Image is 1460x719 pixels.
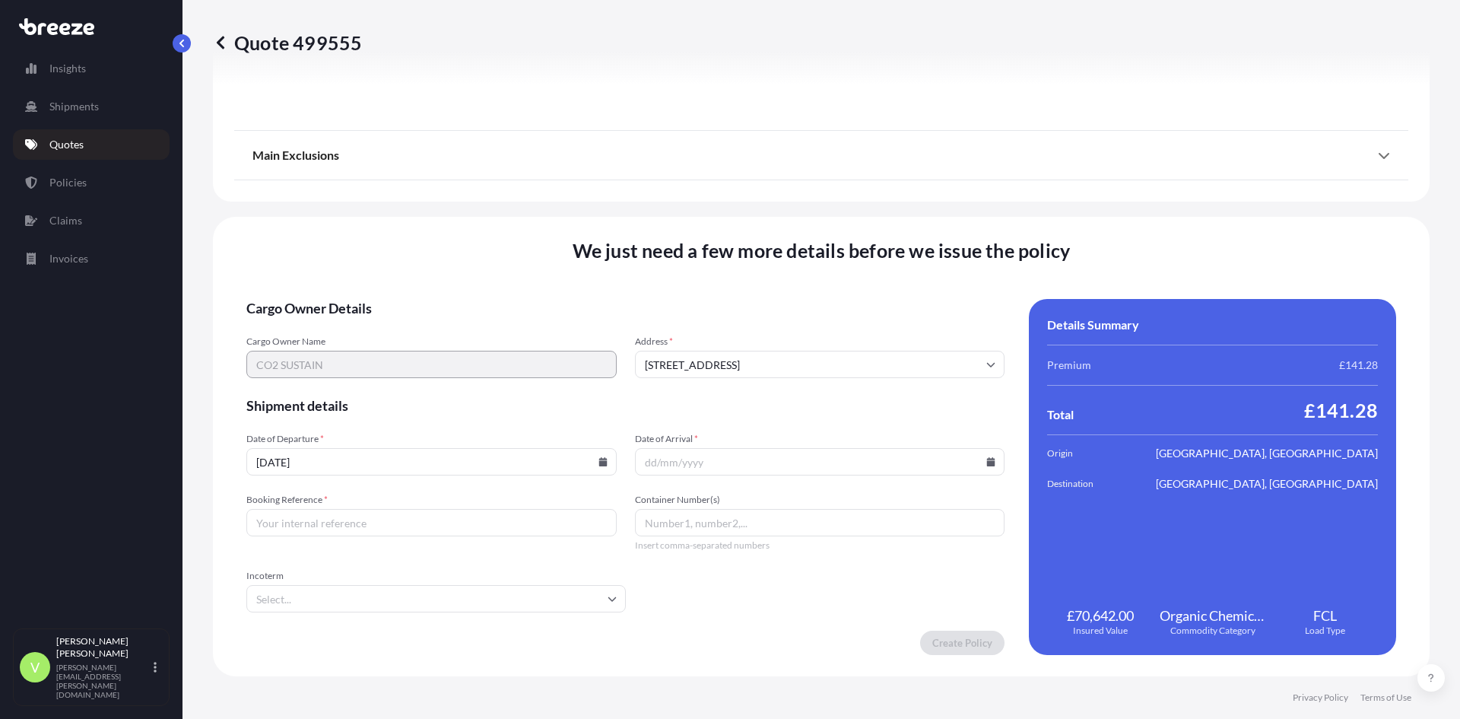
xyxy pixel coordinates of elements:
[49,251,88,266] p: Invoices
[30,660,40,675] span: V
[1305,625,1345,637] span: Load Type
[246,433,617,445] span: Date of Departure
[13,53,170,84] a: Insights
[252,148,339,163] span: Main Exclusions
[1339,358,1378,373] span: £141.28
[13,129,170,160] a: Quotes
[1073,625,1128,637] span: Insured Value
[635,336,1005,348] span: Address
[246,509,617,536] input: Your internal reference
[635,433,1005,445] span: Date of Arrival
[56,663,151,699] p: [PERSON_NAME][EMAIL_ADDRESS][PERSON_NAME][DOMAIN_NAME]
[1313,606,1337,625] span: FCL
[213,30,362,55] p: Quote 499555
[1047,407,1074,422] span: Total
[246,494,617,506] span: Booking Reference
[1047,358,1091,373] span: Premium
[49,99,99,114] p: Shipments
[1067,606,1134,625] span: £70,642.00
[1047,446,1132,461] span: Origin
[246,396,1005,415] span: Shipment details
[246,336,617,348] span: Cargo Owner Name
[1047,476,1132,492] span: Destination
[13,167,170,198] a: Policies
[1047,317,1139,332] span: Details Summary
[1156,476,1378,492] span: [GEOGRAPHIC_DATA], [GEOGRAPHIC_DATA]
[635,509,1005,536] input: Number1, number2,...
[13,205,170,236] a: Claims
[932,635,992,651] p: Create Policy
[49,213,82,228] p: Claims
[56,635,151,660] p: [PERSON_NAME] [PERSON_NAME]
[49,137,84,152] p: Quotes
[635,448,1005,476] input: dd/mm/yyyy
[635,539,1005,552] span: Insert comma-separated numbers
[635,494,1005,506] span: Container Number(s)
[1360,692,1411,704] a: Terms of Use
[13,243,170,274] a: Invoices
[246,570,626,582] span: Incoterm
[1160,606,1266,625] span: Organic Chemicals
[1304,398,1378,422] span: £141.28
[49,61,86,76] p: Insights
[252,137,1390,173] div: Main Exclusions
[920,631,1005,655] button: Create Policy
[1156,446,1378,461] span: [GEOGRAPHIC_DATA], [GEOGRAPHIC_DATA]
[13,91,170,122] a: Shipments
[246,585,626,612] input: Select...
[1170,625,1255,637] span: Commodity Category
[49,175,87,190] p: Policies
[573,238,1071,262] span: We just need a few more details before we issue the policy
[246,299,1005,317] span: Cargo Owner Details
[635,351,1005,378] input: Cargo owner address
[246,448,617,476] input: dd/mm/yyyy
[1293,692,1348,704] a: Privacy Policy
